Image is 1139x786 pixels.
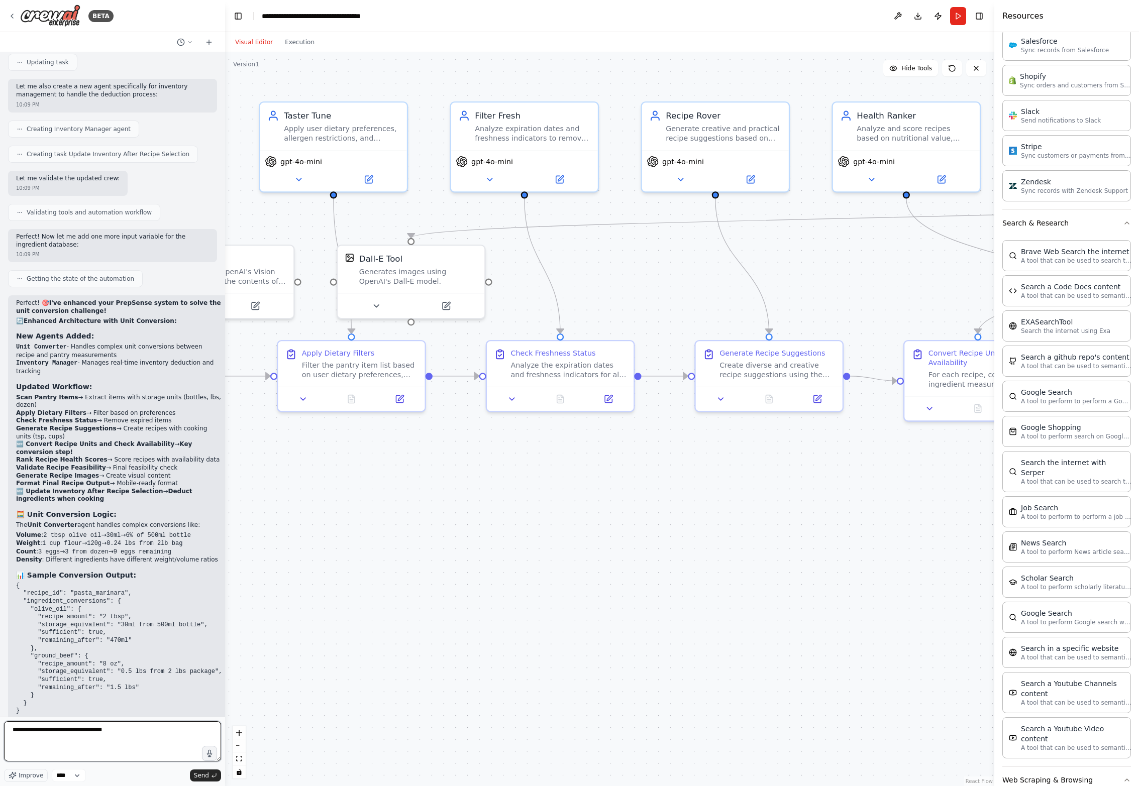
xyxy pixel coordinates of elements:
[16,521,222,529] p: The agent handles complex conversions like:
[359,253,402,265] div: Dall-E Tool
[716,172,784,187] button: Open in side panel
[510,360,626,379] div: Analyze the expiration dates and freshness indicators for all filtered pantry items. Remove expir...
[16,359,222,375] li: - Manages real-time inventory deduction and tracking
[1021,608,1131,618] div: Google Search
[1009,734,1017,742] img: YoutubeVideoSearchTool
[280,157,322,166] span: gpt-4o-mini
[233,726,246,778] div: React Flow controls
[27,521,77,528] strong: Unit Converter
[953,401,1003,416] button: No output available
[1009,468,1017,476] img: SerperDevTool
[231,9,245,23] button: Hide left sidebar
[16,571,136,579] strong: 📊 Sample Conversion Output:
[65,548,108,555] code: 3 from dozen
[744,392,794,406] button: No output available
[16,472,99,479] strong: Generate Recipe Images
[345,253,354,263] img: DallETool
[928,370,1044,389] div: For each recipe, convert all ingredient measurements from recipe units (tsp, tbsp, cups, oz) to p...
[4,769,48,782] button: Improve
[222,299,289,313] button: Open in side panel
[16,539,222,548] li: : → →
[279,36,321,48] button: Execution
[1021,317,1110,327] div: EXASearchTool
[16,488,222,503] li: →
[972,9,986,23] button: Hide right sidebar
[335,172,402,187] button: Open in side panel
[1009,287,1017,295] img: CodeDocsSearchTool
[16,101,209,108] div: 10:09 PM
[1009,508,1017,516] img: SerplyJobSearchTool
[1021,458,1131,478] div: Search the internet with Serper
[1021,548,1131,556] p: A tool to perform News article search with a search_query.
[1021,397,1131,405] p: A tool to perform to perform a Google search with a search_query.
[16,556,42,563] strong: Density
[16,233,209,249] p: Perfect! Now let me add one more input variable for the ingredient database:
[486,340,635,412] div: Check Freshness StatusAnalyze the expiration dates and freshness indicators for all filtered pant...
[16,488,192,503] strong: Deduct ingredients when cooking
[1021,538,1131,548] div: News Search
[16,548,222,556] li: : → →
[16,464,222,472] li: → Final feasibility check
[16,299,222,315] p: Perfect! 🎯
[16,332,94,340] strong: New Agents Added:
[1002,10,1044,22] h4: Resources
[16,409,222,417] li: → Filter based on preferences
[1021,432,1131,440] p: A tool to perform search on Google shopping with a search_query.
[126,532,191,539] code: 6% of 500ml bottle
[168,267,286,286] div: This tool uses OpenAI's Vision API to describe the contents of an image.
[1009,41,1017,49] img: Salesforce
[1009,76,1016,84] img: Shopify
[326,392,377,406] button: No output available
[966,778,993,784] a: React Flow attribution
[1021,573,1131,583] div: Scholar Search
[233,765,246,778] button: toggle interactivity
[16,425,117,432] strong: Generate Recipe Suggestions
[224,370,270,382] g: Edge from 5f9519db-0ad9-4c91-90b2-1ff89cb4c3f2 to 7150d3ab-7dc7-4250-a084-0dbb1b7816a5
[16,251,209,258] div: 10:09 PM
[1021,187,1128,195] p: Sync records with Zendesk Support
[1009,111,1017,120] img: Slack
[16,383,92,391] strong: Updated Workflow:
[1021,744,1131,752] p: A tool that can be used to semantic search a query from a Youtube Video content.
[1020,81,1130,89] p: Sync orders and customers from Shopify
[1002,236,1131,766] div: Search & Research
[302,349,374,358] div: Apply Dietary Filters
[114,548,171,555] code: 9 eggs remaining
[1020,71,1130,81] div: Shopify
[928,349,1044,368] div: Convert Recipe Units and Check Availability
[797,392,838,406] button: Open in side panel
[1009,147,1017,155] img: Stripe
[16,456,222,464] li: → Score recipes with availability data
[475,124,590,143] div: Analyze expiration dates and freshness indicators to remove expired or nearly expired items from ...
[16,360,77,367] code: Inventory Manager
[16,531,41,538] strong: Volume
[1021,513,1131,521] p: A tool to perform to perform a job search in the [GEOGRAPHIC_DATA] with a search_query.
[16,472,222,480] li: → Create visual content
[194,771,209,779] span: Send
[1021,653,1131,661] p: A tool that can be used to semantic search a query from a specific URL content.
[43,532,101,539] code: 2 tbsp olive oil
[262,11,375,21] nav: breadcrumb
[903,340,1053,422] div: Convert Recipe Units and Check AvailabilityFor each recipe, convert all ingredient measurements f...
[24,317,177,324] strong: Enhanced Architecture with Unit Conversion:
[284,124,399,143] div: Apply user dietary preferences, allergen restrictions, and cuisine filters to ingredient lists to...
[1009,613,1017,621] img: SerplyWebSearchTool
[16,480,110,487] strong: Format Final Recipe Output
[173,36,197,48] button: Switch to previous chat
[1021,387,1131,397] div: Google Search
[1021,257,1131,265] p: A tool that can be used to search the internet with a search_query.
[16,317,222,325] h2: 🔄
[1021,247,1131,257] div: Brave Web Search the internet
[1009,252,1017,260] img: BraveSearchTool
[107,532,121,539] code: 30ml
[27,58,69,66] span: Updating task
[1021,46,1109,54] p: Sync records from Salesforce
[107,540,182,547] code: 0.24 lbs from 2lb bag
[233,726,246,739] button: zoom in
[471,157,513,166] span: gpt-4o-mini
[526,172,593,187] button: Open in side panel
[662,157,704,166] span: gpt-4o-mini
[16,440,222,456] li: →
[359,267,477,286] div: Generates images using OpenAI's Dall-E model.
[16,425,222,440] li: → Create recipes with cooking units (tsp, cups)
